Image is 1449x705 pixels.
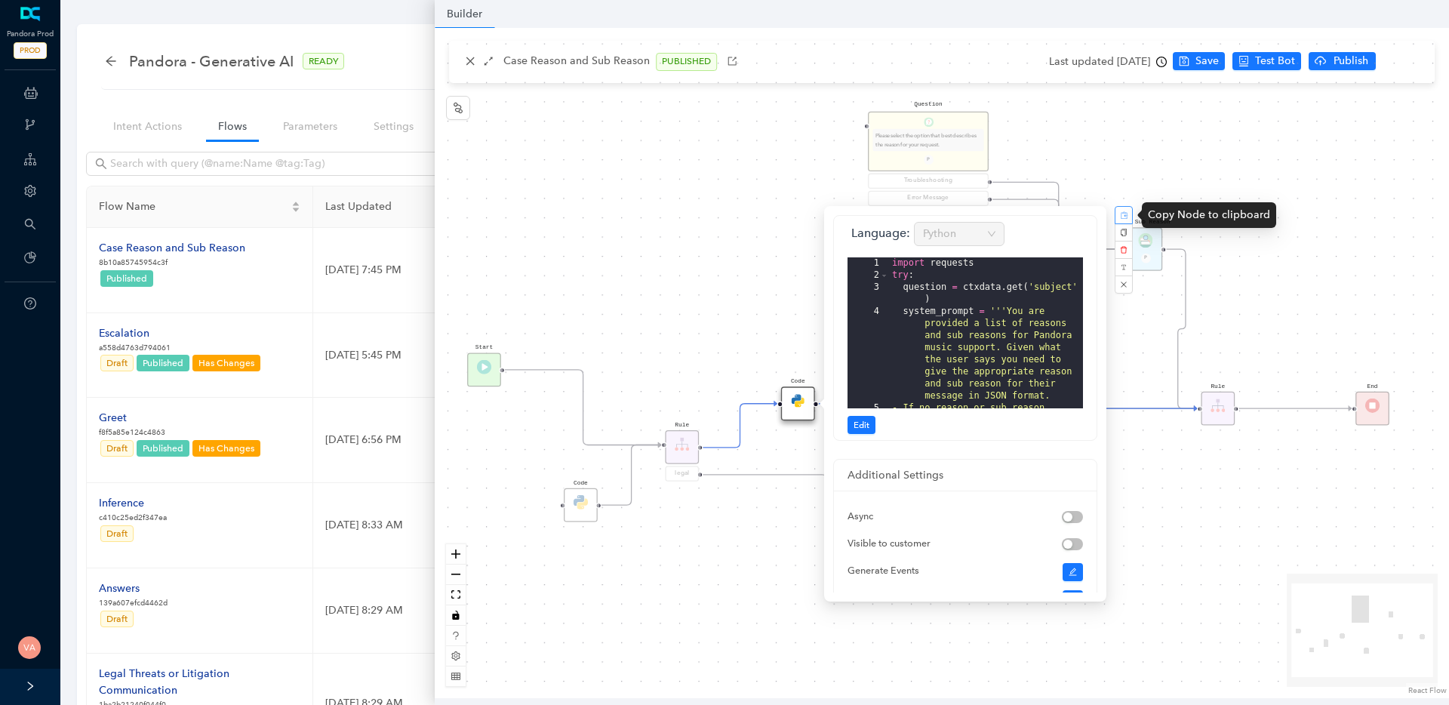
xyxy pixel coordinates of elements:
span: setting [24,185,36,197]
div: CodeCode [564,488,598,522]
div: Case Reason and Sub Reason [99,240,245,257]
span: Flow Name [99,199,288,215]
span: edit [1069,568,1078,577]
pre: Rule [675,420,689,429]
span: branches [24,119,36,131]
p: 8b10a85745954c3f [99,257,245,269]
g: Edge from 1b4f4e98-99e5-a4d8-dd48-89b0e2d2f3d5 to 99a85900-56e4-6189-8886-7cf25d592f78 [601,436,661,515]
span: search [95,158,107,170]
td: [DATE] 6:56 PM [313,398,683,483]
span: Generate Events [848,565,919,576]
td: [DATE] 5:45 PM [313,313,683,399]
span: Draft [106,614,128,624]
span: READY [303,53,344,69]
p: c410c25ed2f347ea [99,512,167,524]
div: Get Sub ReasonLookupP [1128,227,1162,271]
pre: Code [574,479,588,488]
div: EndEnd [1355,392,1389,426]
div: 2 [848,269,889,282]
div: Additional Settings [848,467,1083,484]
div: 4 [848,306,889,402]
pre: Code [791,377,805,386]
div: 1 [848,257,889,269]
button: edit [1063,590,1084,608]
span: Pandora - Generative AI [129,49,294,73]
img: 5c5f7907468957e522fad195b8a1453a [18,636,41,659]
div: RuleRulelegal [665,430,699,483]
g: Edge from reactflownode_d10ab588-8bfc-46f5-b410-91130049718e to 2e59ddf0-37ac-12ad-b2f7-2ce1e8ce8591 [819,394,1198,418]
span: Draft [106,528,128,539]
h6: Language: [848,222,914,244]
th: Last Updated [313,186,683,228]
pre: Rule [1211,382,1225,391]
img: Code [791,393,805,408]
span: Published [143,443,183,454]
span: arrow-left [105,55,117,67]
div: Escalation [99,325,262,342]
span: Draft [106,358,128,368]
pre: End [1367,382,1377,391]
g: Edge from 03d793ac-5936-7878-b463-954ec04c97a0 to 86a17e8a-531c-76e1-1bcf-57ed25e11da2 [992,173,1124,259]
span: Last Updated [325,199,658,215]
div: 3 [848,282,889,306]
a: Settings [361,112,426,140]
g: Edge from 99a85900-56e4-6189-8886-7cf25d592f78 to reactflownode_e9edf927-f775-401f-bd1c-18acc3d3bd20 [703,465,951,519]
span: Async [848,510,873,522]
span: Visible to customer [848,537,931,549]
button: edit [1063,563,1084,581]
pre: Start [475,343,493,352]
td: [DATE] 7:45 PM [313,228,683,313]
button: Edit [848,416,875,434]
span: search [24,218,36,230]
input: Search with query (@name:Name @tag:Tag) [110,155,442,172]
p: a558d4763d794061 [99,342,262,354]
div: QuestionQuestionPlease select the option that best describes the reason for your request.PTrouble... [868,112,989,312]
a: Intent Actions [101,112,194,140]
th: Flow Name [87,186,313,228]
g: Edge from 2e59ddf0-37ac-12ad-b2f7-2ce1e8ce8591 to a9999be8-0b9a-2ea5-c3a9-7dbab05248dd [1238,399,1352,418]
span: Published [106,273,147,284]
td: [DATE] 8:33 AM [313,483,683,568]
p: 139a607efcd4462d [99,597,168,609]
g: Edge from 86a17e8a-531c-76e1-1bcf-57ed25e11da2 to 2e59ddf0-37ac-12ad-b2f7-2ce1e8ce8591 [1166,239,1197,418]
span: Python [923,223,995,245]
span: PROD [14,42,47,59]
a: Flows [206,112,259,140]
div: back [105,55,117,68]
g: Edge from 99a85900-56e4-6189-8886-7cf25d592f78 to reactflownode_d10ab588-8bfc-46f5-b410-91130049718e [703,394,777,457]
span: Has Changes [198,443,254,454]
span: Draft [106,443,128,454]
div: RuleRule [1201,392,1235,426]
div: 5 [848,402,889,439]
div: Greet [99,410,262,426]
span: Published [143,358,183,368]
div: Inference [99,495,167,512]
pre: Question [914,100,943,109]
span: Has Changes [198,358,254,368]
div: StartTrigger [467,353,501,387]
div: Answers [99,580,168,597]
g: Edge from 383786bc-1cfb-4af9-9243-84fa485c0e22 to 99a85900-56e4-6189-8886-7cf25d592f78 [505,360,661,454]
span: Edit [854,418,869,432]
span: Assign Parameters [848,592,929,603]
div: Copy Node to clipboard [1142,202,1276,228]
div: Legal Threats or Litigation Communication [99,666,300,699]
a: Parameters [271,112,349,140]
td: [DATE] 8:29 AM [313,568,683,654]
div: CodeCode [781,386,815,420]
span: question-circle [24,297,36,309]
span: pie-chart [24,251,36,263]
p: f8f5a85e124c4863 [99,426,262,439]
